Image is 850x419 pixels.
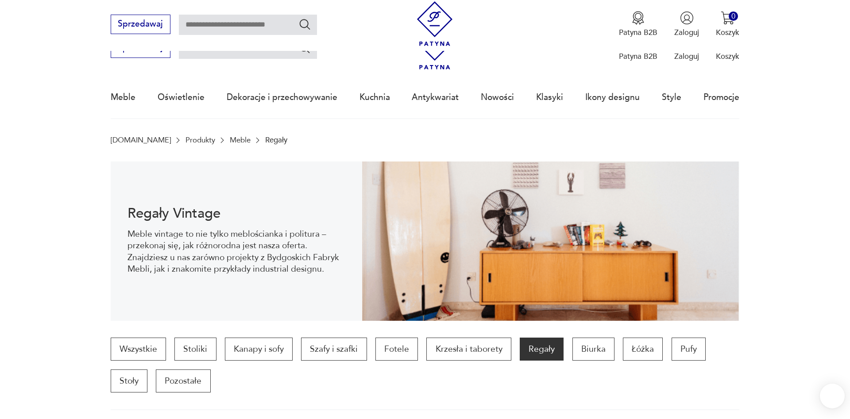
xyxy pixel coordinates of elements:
[227,77,337,118] a: Dekoracje i przechowywanie
[111,15,170,34] button: Sprzedawaj
[619,11,657,38] a: Ikona medaluPatyna B2B
[674,51,699,62] p: Zaloguj
[619,11,657,38] button: Patyna B2B
[265,136,287,144] p: Regały
[127,228,345,275] p: Meble vintage to nie tylko meblościanka i politura – przekonaj się, jak różnorodna jest nasza ofe...
[729,12,738,21] div: 0
[111,369,147,392] a: Stoły
[362,161,739,321] img: dff48e7735fce9207bfd6a1aaa639af4.png
[674,27,699,38] p: Zaloguj
[716,51,739,62] p: Koszyk
[520,338,564,361] a: Regały
[481,77,514,118] a: Nowości
[619,51,657,62] p: Patyna B2B
[572,338,614,361] a: Biurka
[680,11,694,25] img: Ikonka użytkownika
[230,136,251,144] a: Meble
[662,77,681,118] a: Style
[426,338,511,361] a: Krzesła i taborety
[111,77,135,118] a: Meble
[703,77,739,118] a: Promocje
[359,77,390,118] a: Kuchnia
[127,207,345,220] h1: Regały Vintage
[301,338,367,361] a: Szafy i szafki
[716,11,739,38] button: 0Koszyk
[820,384,845,408] iframe: Smartsupp widget button
[674,11,699,38] button: Zaloguj
[375,338,418,361] a: Fotele
[619,27,657,38] p: Patyna B2B
[631,11,645,25] img: Ikona medalu
[158,77,205,118] a: Oświetlenie
[111,338,166,361] a: Wszystkie
[156,369,210,392] a: Pozostałe
[585,77,640,118] a: Ikony designu
[225,338,293,361] a: Kanapy i sofy
[536,77,563,118] a: Klasyki
[111,45,170,52] a: Sprzedawaj
[174,338,216,361] a: Stoliki
[623,338,663,361] a: Łóżka
[111,136,171,144] a: [DOMAIN_NAME]
[672,338,706,361] a: Pufy
[413,1,457,46] img: Patyna - sklep z meblami i dekoracjami vintage
[185,136,215,144] a: Produkty
[298,42,311,54] button: Szukaj
[721,11,734,25] img: Ikona koszyka
[111,21,170,28] a: Sprzedawaj
[716,27,739,38] p: Koszyk
[412,77,459,118] a: Antykwariat
[298,18,311,31] button: Szukaj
